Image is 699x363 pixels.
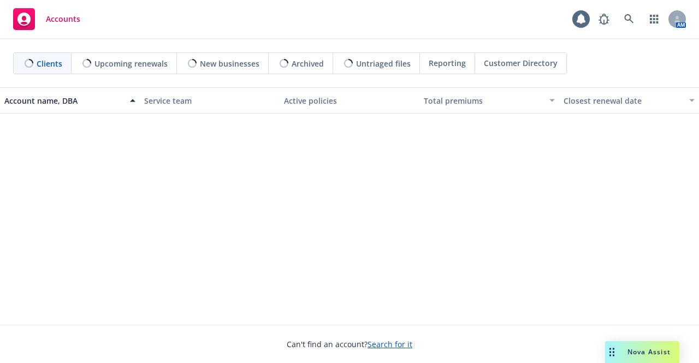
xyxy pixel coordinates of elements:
button: Service team [140,87,280,114]
span: Accounts [46,15,80,23]
span: Archived [292,58,324,69]
div: Service team [144,95,275,106]
div: Account name, DBA [4,95,123,106]
a: Report a Bug [593,8,615,30]
a: Search for it [368,339,412,349]
button: Closest renewal date [559,87,699,114]
a: Accounts [9,4,85,34]
div: Closest renewal date [564,95,683,106]
a: Search [618,8,640,30]
span: Clients [37,58,62,69]
button: Total premiums [419,87,559,114]
div: Active policies [284,95,415,106]
span: Can't find an account? [287,338,412,350]
span: Upcoming renewals [94,58,168,69]
button: Nova Assist [605,341,679,363]
span: Reporting [429,57,466,69]
div: Drag to move [605,341,619,363]
span: New businesses [200,58,259,69]
div: Total premiums [424,95,543,106]
span: Untriaged files [356,58,411,69]
span: Customer Directory [484,57,558,69]
button: Active policies [280,87,419,114]
span: Nova Assist [627,347,671,356]
a: Switch app [643,8,665,30]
